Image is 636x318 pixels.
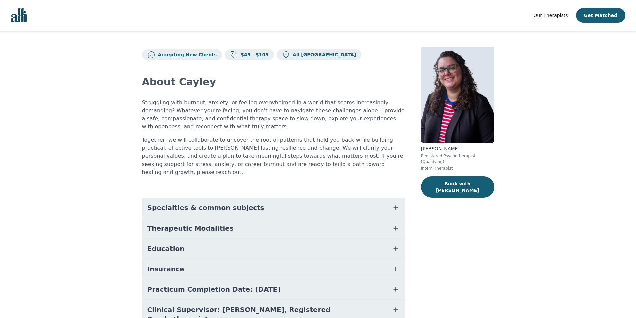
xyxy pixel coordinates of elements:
[142,279,405,299] button: Practicum Completion Date: [DATE]
[142,136,405,176] p: Together, we will collaborate to uncover the root of patterns that hold you back while building p...
[421,166,494,171] p: Intern Therapist
[155,51,217,58] p: Accepting New Clients
[142,239,405,259] button: Education
[290,51,356,58] p: All [GEOGRAPHIC_DATA]
[147,224,234,233] span: Therapeutic Modalities
[421,176,494,198] button: Book with [PERSON_NAME]
[147,264,184,274] span: Insurance
[142,99,405,131] p: Struggling with burnout, anxiety, or feeling overwhelmed in a world that seems increasingly deman...
[142,76,405,88] h2: About Cayley
[421,47,494,143] img: Cayley_Hanson
[533,13,568,18] span: Our Therapists
[421,153,494,164] p: Registered Psychotherapist (Qualifying)
[576,8,625,23] button: Get Matched
[533,11,568,19] a: Our Therapists
[142,218,405,238] button: Therapeutic Modalities
[142,198,405,218] button: Specialties & common subjects
[147,203,264,212] span: Specialties & common subjects
[147,285,281,294] span: Practicum Completion Date: [DATE]
[147,244,185,253] span: Education
[238,51,269,58] p: $45 - $105
[11,8,27,22] img: alli logo
[142,259,405,279] button: Insurance
[421,145,494,152] p: [PERSON_NAME]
